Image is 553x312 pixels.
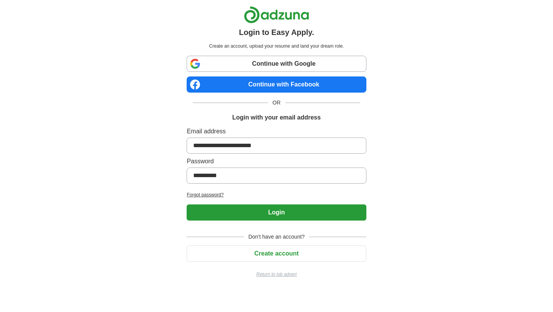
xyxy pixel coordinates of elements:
button: Login [187,204,366,221]
h1: Login to Easy Apply. [239,27,314,38]
button: Create account [187,246,366,262]
a: Return to job advert [187,271,366,278]
span: Don't have an account? [244,233,310,241]
label: Email address [187,127,366,136]
a: Continue with Facebook [187,76,366,93]
h1: Login with your email address [232,113,321,122]
a: Continue with Google [187,56,366,72]
a: Forgot password? [187,191,366,198]
span: OR [268,99,285,107]
p: Create an account, upload your resume and land your dream role. [188,43,364,50]
a: Create account [187,250,366,257]
img: Adzuna logo [244,6,309,23]
label: Password [187,157,366,166]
